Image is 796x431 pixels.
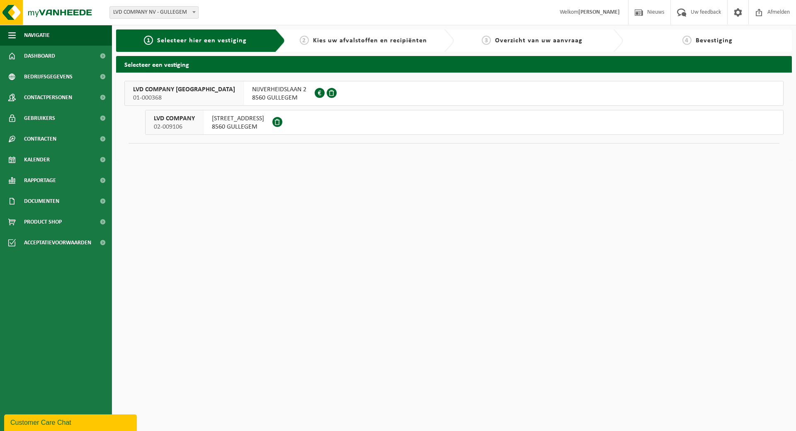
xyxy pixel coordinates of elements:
[682,36,692,45] span: 4
[133,94,235,102] span: 01-000368
[133,85,235,94] span: LVD COMPANY [GEOGRAPHIC_DATA]
[252,85,306,94] span: NIJVERHEIDSLAAN 2
[313,37,427,44] span: Kies uw afvalstoffen en recipiënten
[144,36,153,45] span: 1
[212,123,264,131] span: 8560 GULLEGEM
[24,66,73,87] span: Bedrijfsgegevens
[157,37,247,44] span: Selecteer hier een vestiging
[24,149,50,170] span: Kalender
[145,110,784,135] button: LVD COMPANY 02-009106 [STREET_ADDRESS]8560 GULLEGEM
[124,81,784,106] button: LVD COMPANY [GEOGRAPHIC_DATA] 01-000368 NIJVERHEIDSLAAN 28560 GULLEGEM
[24,129,56,149] span: Contracten
[252,94,306,102] span: 8560 GULLEGEM
[109,6,199,19] span: LVD COMPANY NV - GULLEGEM
[482,36,491,45] span: 3
[24,191,59,212] span: Documenten
[24,46,55,66] span: Dashboard
[110,7,198,18] span: LVD COMPANY NV - GULLEGEM
[212,114,264,123] span: [STREET_ADDRESS]
[4,413,138,431] iframe: chat widget
[154,123,195,131] span: 02-009106
[24,170,56,191] span: Rapportage
[24,108,55,129] span: Gebruikers
[24,232,91,253] span: Acceptatievoorwaarden
[24,212,62,232] span: Product Shop
[495,37,582,44] span: Overzicht van uw aanvraag
[300,36,309,45] span: 2
[24,87,72,108] span: Contactpersonen
[116,56,792,72] h2: Selecteer een vestiging
[578,9,620,15] strong: [PERSON_NAME]
[154,114,195,123] span: LVD COMPANY
[696,37,733,44] span: Bevestiging
[24,25,50,46] span: Navigatie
